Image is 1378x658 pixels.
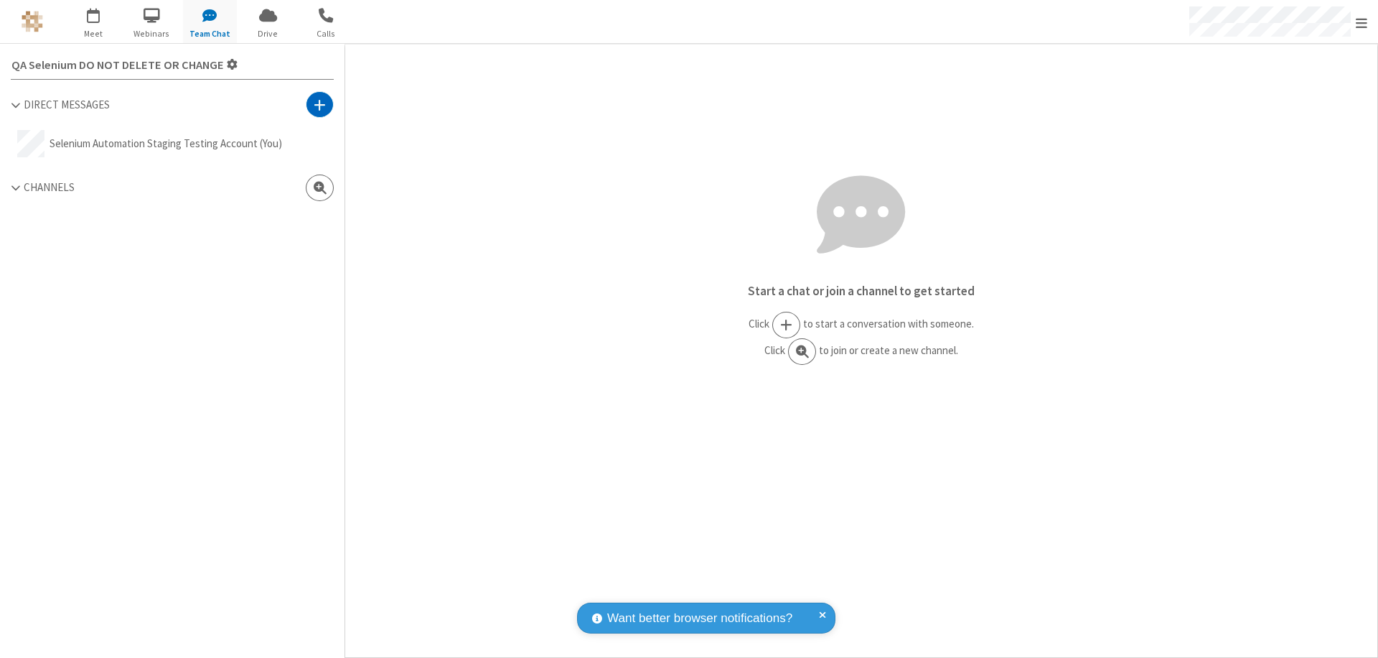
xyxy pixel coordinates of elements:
span: Want better browser notifications? [607,609,792,628]
span: QA Selenium DO NOT DELETE OR CHANGE [11,59,224,72]
span: Meet [67,27,121,40]
span: Calls [299,27,353,40]
button: Settings [6,50,244,79]
p: Start a chat or join a channel to get started [345,282,1377,301]
p: Click to start a conversation with someone. Click to join or create a new channel. [345,312,1377,365]
span: Channels [24,180,75,194]
span: Drive [241,27,295,40]
button: Selenium Automation Staging Testing Account (You) [11,124,334,164]
span: Direct Messages [24,98,110,111]
span: Webinars [125,27,179,40]
img: QA Selenium DO NOT DELETE OR CHANGE [22,11,43,32]
span: Team Chat [183,27,237,40]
